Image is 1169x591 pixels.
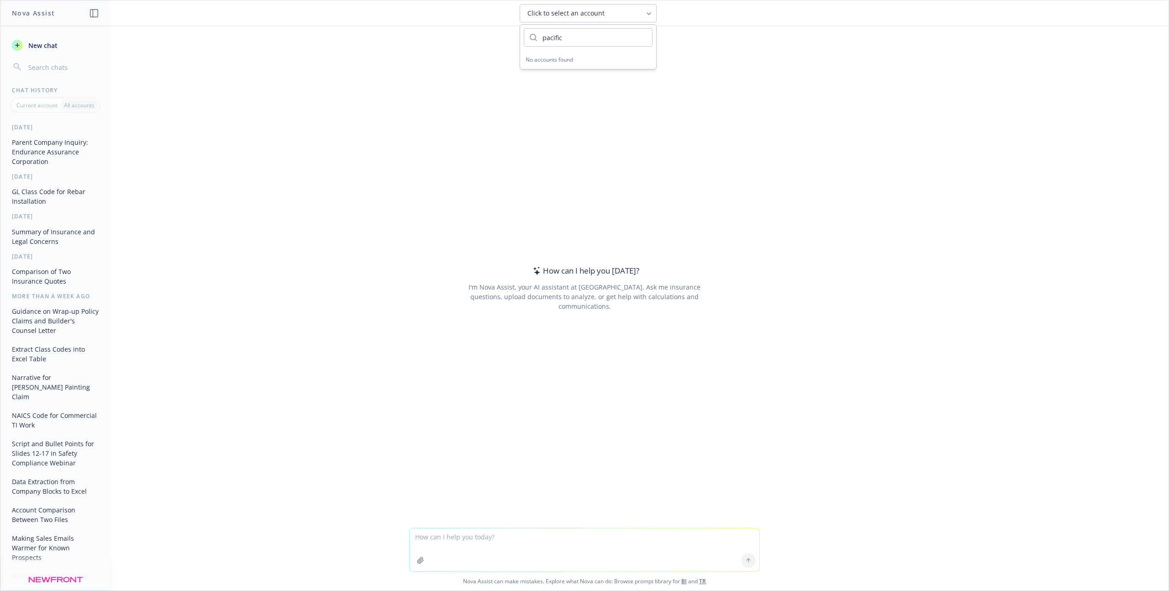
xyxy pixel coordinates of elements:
[530,34,537,41] svg: Search
[1,173,110,180] div: [DATE]
[699,577,706,585] a: TR
[1,212,110,220] div: [DATE]
[8,224,103,249] button: Summary of Insurance and Legal Concerns
[537,29,652,46] input: Search for account to chat with...
[1,123,110,131] div: [DATE]
[8,436,103,470] button: Script and Bullet Points for Slides 12-17 in Safety Compliance Webinar
[8,37,103,53] button: New chat
[8,370,103,404] button: Narrative for [PERSON_NAME] Painting Claim
[8,135,103,169] button: Parent Company Inquiry: Endurance Assurance Corporation
[26,61,99,74] input: Search chats
[8,342,103,366] button: Extract Class Codes into Excel Table
[456,282,713,311] div: I'm Nova Assist, your AI assistant at [GEOGRAPHIC_DATA]. Ask me insurance questions, upload docum...
[527,9,605,18] span: Click to select an account
[8,304,103,338] button: Guidance on Wrap-up Policy Claims and Builder's Counsel Letter
[4,572,1165,591] span: Nova Assist can make mistakes. Explore what Nova can do: Browse prompt library for and
[64,101,95,109] p: All accounts
[12,8,55,18] h1: Nova Assist
[8,474,103,499] button: Data Extraction from Company Blocks to Excel
[1,292,110,300] div: More than a week ago
[530,265,639,277] div: How can I help you [DATE]?
[681,577,687,585] a: BI
[1,86,110,94] div: Chat History
[8,408,103,433] button: NAICS Code for Commercial TI Work
[1,253,110,260] div: [DATE]
[26,41,58,50] span: New chat
[520,50,656,69] div: No accounts found
[16,101,58,109] p: Current account
[8,531,103,565] button: Making Sales Emails Warmer for Known Prospects
[8,502,103,527] button: Account Comparison Between Two Files
[8,264,103,289] button: Comparison of Two Insurance Quotes
[8,184,103,209] button: GL Class Code for Rebar Installation
[520,4,657,22] button: Click to select an account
